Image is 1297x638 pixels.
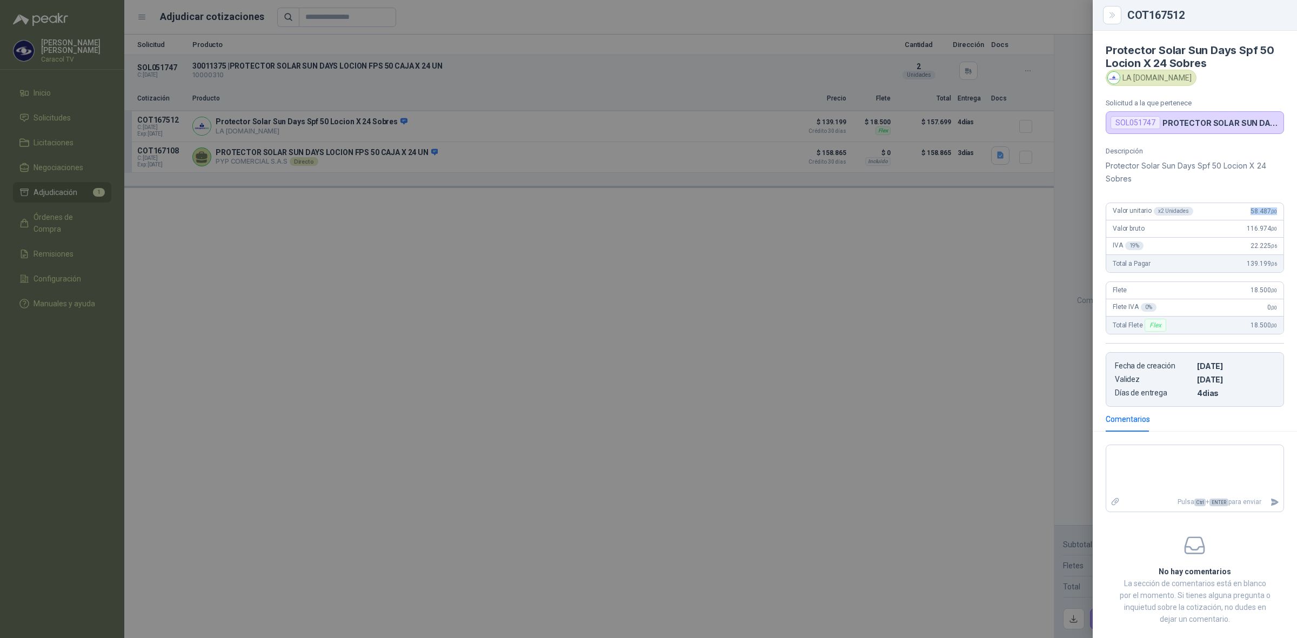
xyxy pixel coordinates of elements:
span: 139.199 [1247,260,1277,267]
span: 22.225 [1251,242,1277,250]
div: 0 % [1141,303,1156,312]
div: 19 % [1125,241,1144,250]
span: Ctrl [1194,499,1206,506]
span: 116.974 [1247,225,1277,232]
p: [DATE] [1197,361,1275,371]
p: La sección de comentarios está en blanco por el momento. Si tienes alguna pregunta o inquietud so... [1119,577,1271,625]
p: Validez [1115,375,1193,384]
p: Días de entrega [1115,388,1193,398]
span: ,06 [1271,261,1277,267]
span: Flete [1113,286,1127,294]
span: Total a Pagar [1113,260,1151,267]
p: 4 dias [1197,388,1275,398]
span: 0 [1267,304,1277,311]
p: [DATE] [1197,375,1275,384]
p: Fecha de creación [1115,361,1193,371]
p: Protector Solar Sun Days Spf 50 Locion X 24 Sobres [1106,159,1284,185]
span: 58.487 [1251,207,1277,215]
span: ,00 [1271,226,1277,232]
span: ENTER [1209,499,1228,506]
h2: No hay comentarios [1119,566,1271,577]
p: Solicitud a la que pertenece [1106,99,1284,107]
h4: Protector Solar Sun Days Spf 50 Locion X 24 Sobres [1106,44,1284,70]
img: Company Logo [1108,72,1120,84]
div: x 2 Unidades [1154,207,1193,216]
span: ,00 [1271,287,1277,293]
div: LA [DOMAIN_NAME] [1106,70,1196,86]
p: Descripción [1106,147,1284,155]
span: ,00 [1271,209,1277,214]
span: Valor bruto [1113,225,1144,232]
button: Enviar [1266,493,1283,512]
button: Close [1106,9,1119,22]
span: 18.500 [1251,321,1277,329]
span: IVA [1113,241,1144,250]
span: Total Flete [1113,319,1168,332]
p: Pulsa + para enviar [1125,493,1266,512]
span: ,00 [1271,323,1277,328]
span: 18.500 [1251,286,1277,294]
div: COT167512 [1127,10,1284,21]
span: ,06 [1271,243,1277,249]
span: Valor unitario [1113,207,1193,216]
span: Flete IVA [1113,303,1156,312]
div: SOL051747 [1111,116,1160,129]
div: Flex [1145,319,1166,332]
p: PROTECTOR SOLAR SUN DAYS LOCION FPS 50 CAJA X 24 UN [1162,118,1279,127]
span: ,00 [1271,305,1277,311]
div: Comentarios [1106,413,1150,425]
